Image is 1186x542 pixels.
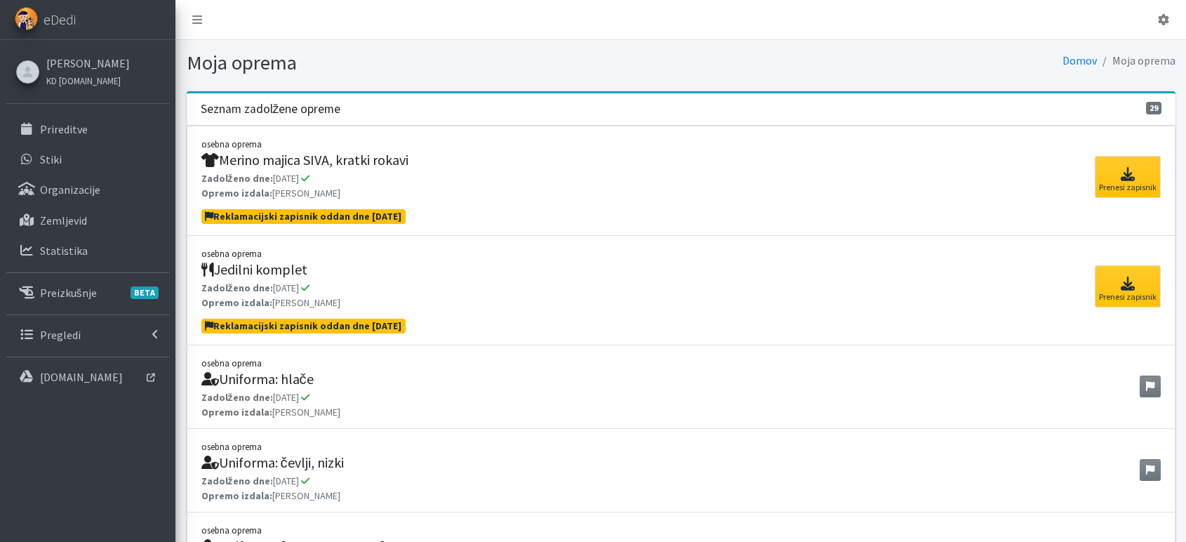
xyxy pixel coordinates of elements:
small: KD [DOMAIN_NAME] [46,75,121,86]
p: [DOMAIN_NAME] [40,370,123,384]
p: Zemljevid [40,213,87,227]
a: PreizkušnjeBETA [6,279,170,307]
p: Prireditve [40,122,88,136]
h5: Uniforma: čevlji, nizki [201,454,344,471]
span: eDedi [44,9,76,30]
a: [DOMAIN_NAME] [6,363,170,391]
strong: Opremo izdala: [201,406,272,418]
strong: Opremo izdala: [201,296,272,309]
small: osebna oprema [201,248,262,259]
p: Pregledi [40,328,81,342]
p: [DATE] [PERSON_NAME] [201,171,408,201]
h5: Merino majica SIVA, kratki rokavi [201,152,408,168]
a: KD [DOMAIN_NAME] [46,72,130,88]
span: 29 [1146,102,1161,114]
span: Reklamacijski zapisnik oddan dne [DATE] [205,319,401,332]
a: Organizacije [6,176,170,204]
a: Pregledi [6,321,170,349]
strong: Zadolženo dne: [201,475,273,487]
p: [DATE] [PERSON_NAME] [201,390,340,420]
li: Moja oprema [1097,51,1175,71]
h1: Moja oprema [187,51,676,75]
small: osebna oprema [201,138,262,150]
a: Stiki [6,145,170,173]
small: osebna oprema [201,357,262,369]
a: Prenesi zapisnik [1095,265,1161,308]
h5: Jedilni komplet [201,261,406,278]
img: eDedi [15,7,38,30]
p: Statistika [40,244,88,258]
strong: Zadolženo dne: [201,391,273,404]
a: Zemljevid [6,206,170,234]
strong: Opremo izdala: [201,187,272,199]
a: [PERSON_NAME] [46,55,130,72]
a: Prireditve [6,115,170,143]
p: Preizkušnje [40,286,97,300]
a: Domov [1062,53,1097,67]
a: Statistika [6,237,170,265]
span: Reklamacijski zapisnik oddan dne [DATE] [205,210,401,223]
strong: Zadolženo dne: [201,282,273,294]
h3: Seznam zadolžene opreme [201,102,341,117]
h5: Uniforma: hlače [201,371,340,388]
p: Organizacije [40,183,100,197]
small: osebna oprema [201,441,262,452]
span: BETA [131,286,159,299]
small: osebna oprema [201,524,262,536]
strong: Zadolženo dne: [201,172,273,185]
p: Stiki [40,152,62,166]
a: Prenesi zapisnik [1095,156,1161,198]
p: [DATE] [PERSON_NAME] [201,281,406,310]
strong: Opremo izdala: [201,489,272,502]
p: [DATE] [PERSON_NAME] [201,474,344,503]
